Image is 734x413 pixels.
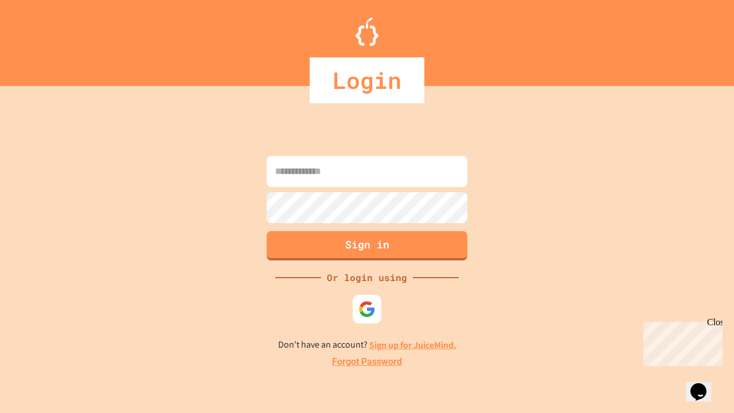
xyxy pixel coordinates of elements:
img: google-icon.svg [358,301,376,318]
button: Sign in [267,231,467,260]
iframe: chat widget [686,367,723,402]
div: Login [310,57,424,103]
p: Don't have an account? [278,338,456,352]
div: Or login using [321,271,413,285]
div: Chat with us now!Close [5,5,79,73]
img: Logo.svg [356,17,378,46]
iframe: chat widget [639,317,723,366]
a: Sign up for JuiceMind. [369,339,456,351]
a: Forgot Password [332,355,402,369]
